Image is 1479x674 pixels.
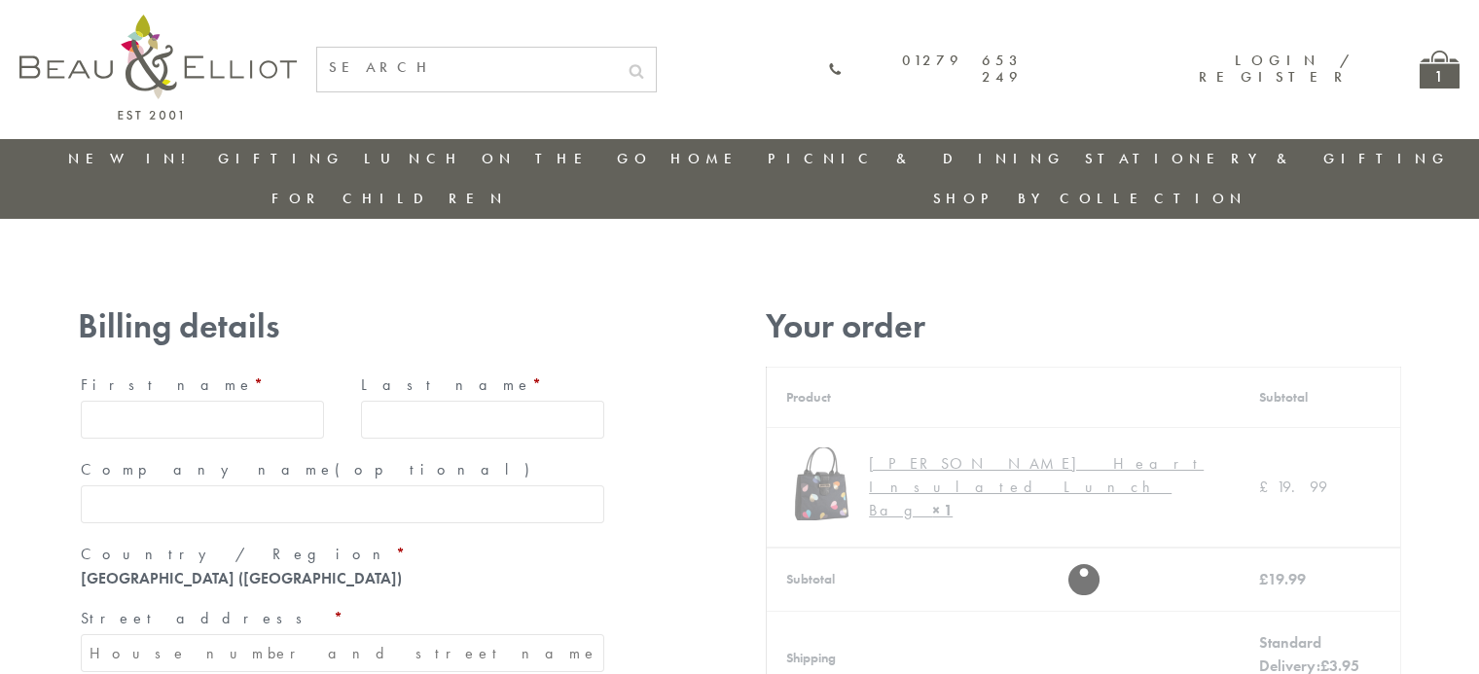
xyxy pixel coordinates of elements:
label: Company name [81,454,604,485]
a: New in! [68,149,198,168]
a: 1 [1420,51,1460,89]
a: Shop by collection [933,189,1247,208]
a: Home [670,149,748,168]
a: For Children [271,189,508,208]
input: House number and street name [81,634,604,672]
img: logo [19,15,297,120]
strong: [GEOGRAPHIC_DATA] ([GEOGRAPHIC_DATA]) [81,568,402,588]
label: Last name [361,370,604,401]
a: Stationery & Gifting [1085,149,1450,168]
a: Gifting [218,149,344,168]
a: 01279 653 249 [828,53,1023,87]
h3: Your order [766,306,1401,346]
input: SEARCH [317,48,617,88]
h3: Billing details [78,306,607,346]
label: First name [81,370,324,401]
label: Country / Region [81,539,604,570]
a: Login / Register [1199,51,1352,87]
label: Street address [81,603,604,634]
a: Lunch On The Go [364,149,652,168]
a: Picnic & Dining [768,149,1065,168]
span: (optional) [335,459,541,479]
